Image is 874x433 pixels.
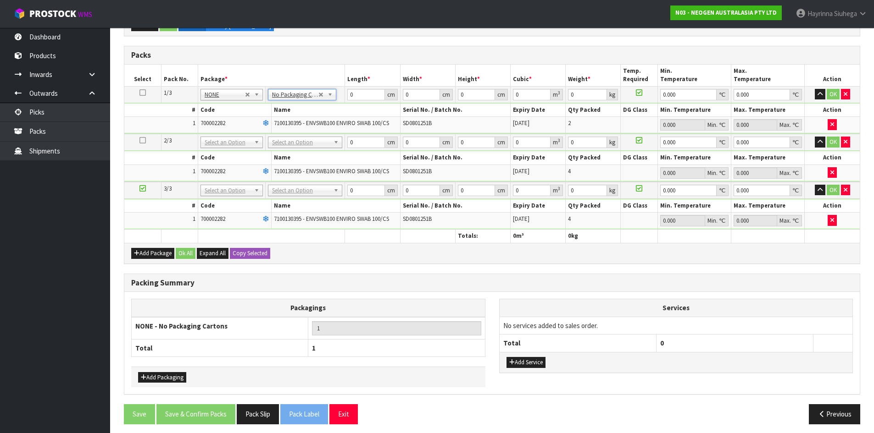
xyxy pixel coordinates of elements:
[455,65,510,86] th: Height
[385,89,398,100] div: cm
[272,185,330,196] span: Select an Option
[385,137,398,148] div: cm
[124,104,198,117] th: #
[607,185,618,196] div: kg
[731,104,804,117] th: Max. Temperature
[511,151,566,164] th: Expiry Date
[495,137,508,148] div: cm
[131,279,853,287] h3: Packing Summary
[131,248,174,259] button: Add Package
[513,215,529,223] span: [DATE]
[777,215,802,226] div: Max. ℃
[193,215,195,223] span: 1
[272,89,318,100] span: No Packaging Cartons
[568,215,571,223] span: 4
[312,344,316,352] span: 1
[734,119,777,131] input: Max
[731,151,804,164] th: Max. Temperature
[345,65,400,86] th: Length
[400,65,455,86] th: Width
[734,215,777,226] input: Max
[440,137,453,148] div: cm
[500,299,853,317] th: Services
[660,167,705,179] input: Min
[403,167,432,175] span: SD0801251B
[717,185,729,196] div: ℃
[403,215,432,223] span: SD0801251B
[607,89,618,100] div: kg
[440,89,453,100] div: cm
[558,90,560,96] sup: 3
[566,65,621,86] th: Weight
[272,137,330,148] span: Select an Option
[827,137,840,148] button: OK
[164,89,172,97] span: 1/3
[566,151,621,164] th: Qty Packed
[657,199,731,213] th: Min. Temperature
[230,248,270,259] button: Copy Selected
[807,9,833,18] span: Hayrinna
[29,8,76,20] span: ProStock
[274,167,389,175] span: 7100130395 - ENVSWB100 ENVIRO SWAB 100/CS
[827,185,840,196] button: OK
[809,404,860,424] button: Previous
[675,9,777,16] strong: N03 - NEOGEN AUSTRALASIA PTY LTD
[455,230,510,243] th: Totals:
[805,104,860,117] th: Action
[558,137,560,143] sup: 3
[193,167,195,175] span: 1
[500,317,853,334] td: No services added to sales order.
[124,404,155,424] button: Save
[513,119,529,127] span: [DATE]
[607,137,618,148] div: kg
[132,299,485,317] th: Packagings
[400,151,510,164] th: Serial No. / Batch No.
[511,199,566,213] th: Expiry Date
[385,185,398,196] div: cm
[176,248,195,259] button: Ok All
[568,232,571,240] span: 0
[734,167,777,179] input: Max
[660,215,705,226] input: Min
[272,151,401,164] th: Name
[805,151,860,164] th: Action
[805,65,860,86] th: Action
[731,199,804,213] th: Max. Temperature
[198,151,271,164] th: Code
[790,137,802,148] div: ℃
[440,185,453,196] div: cm
[621,104,657,117] th: DG Class
[657,65,731,86] th: Min. Temperature
[124,65,161,86] th: Select
[621,199,657,213] th: DG Class
[200,215,225,223] span: 700002282
[551,89,563,100] div: m
[132,339,308,356] th: Total
[135,322,228,330] strong: NONE - No Packaging Cartons
[513,232,516,240] span: 0
[568,167,571,175] span: 4
[329,404,358,424] button: Exit
[237,404,279,424] button: Pack Slip
[511,104,566,117] th: Expiry Date
[200,249,226,257] span: Expand All
[164,137,172,144] span: 2/3
[495,89,508,100] div: cm
[834,9,857,18] span: Siuhega
[205,89,245,100] span: NONE
[263,121,269,126] i: Frozen Goods
[164,185,172,192] span: 3/3
[566,230,621,243] th: kg
[705,167,729,179] div: Min. ℃
[400,199,510,213] th: Serial No. / Batch No.
[403,119,432,127] span: SD0801251B
[670,5,782,20] a: N03 - NEOGEN AUSTRALASIA PTY LTD
[777,119,802,131] div: Max. ℃
[805,199,860,213] th: Action
[511,230,566,243] th: m³
[138,372,186,383] button: Add Packaging
[660,339,664,347] span: 0
[205,137,251,148] span: Select an Option
[263,216,269,222] i: Frozen Goods
[198,65,345,86] th: Package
